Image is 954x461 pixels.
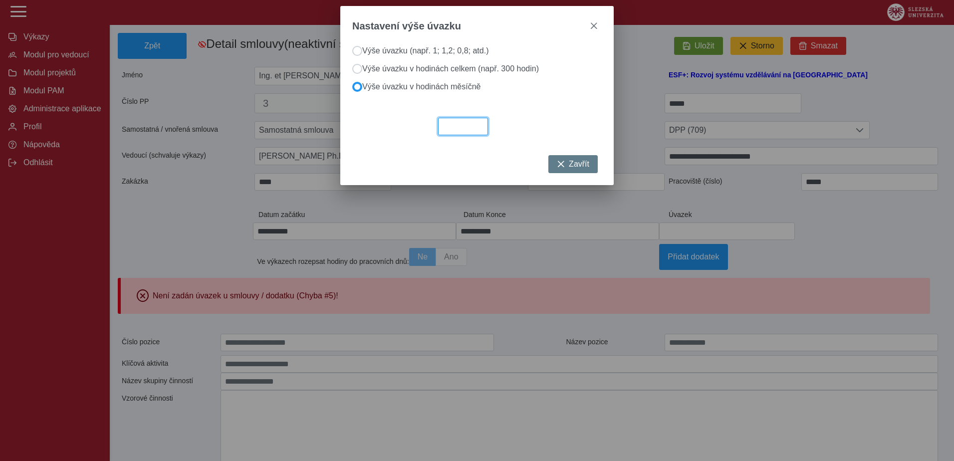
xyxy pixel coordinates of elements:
[548,155,598,173] button: Zavřít
[569,160,589,169] span: Zavřít
[362,82,480,91] label: Výše úvazku v hodinách měsíčně
[352,20,461,32] span: Nastavení výše úvazku
[362,64,539,73] label: Výše úvazku v hodinách celkem (např. 300 hodin)
[586,18,602,34] button: close
[362,46,488,55] label: Výše úvazku (např. 1; 1,2; 0,8; atd.)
